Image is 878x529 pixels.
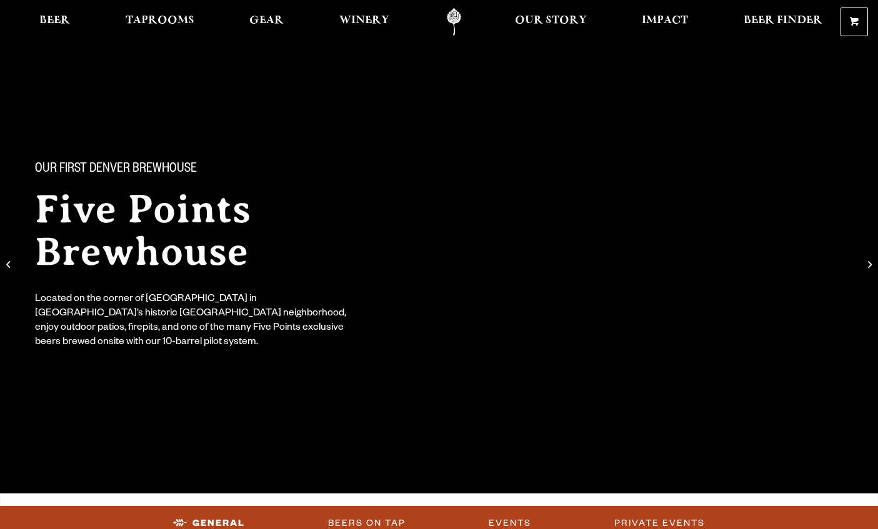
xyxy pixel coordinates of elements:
a: Odell Home [431,8,477,36]
div: Located on the corner of [GEOGRAPHIC_DATA] in [GEOGRAPHIC_DATA]’s historic [GEOGRAPHIC_DATA] neig... [35,293,355,350]
h2: Five Points Brewhouse [35,188,425,273]
span: Winery [339,16,389,26]
a: Impact [634,8,696,36]
a: Beer [31,8,78,36]
a: Beer Finder [736,8,831,36]
span: Our Story [515,16,587,26]
a: Gear [241,8,292,36]
span: Taprooms [126,16,194,26]
span: Our First Denver Brewhouse [35,162,197,178]
a: Winery [331,8,397,36]
span: Beer Finder [744,16,822,26]
span: Gear [249,16,284,26]
a: Taprooms [117,8,202,36]
a: Our Story [507,8,595,36]
span: Impact [642,16,688,26]
span: Beer [39,16,70,26]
